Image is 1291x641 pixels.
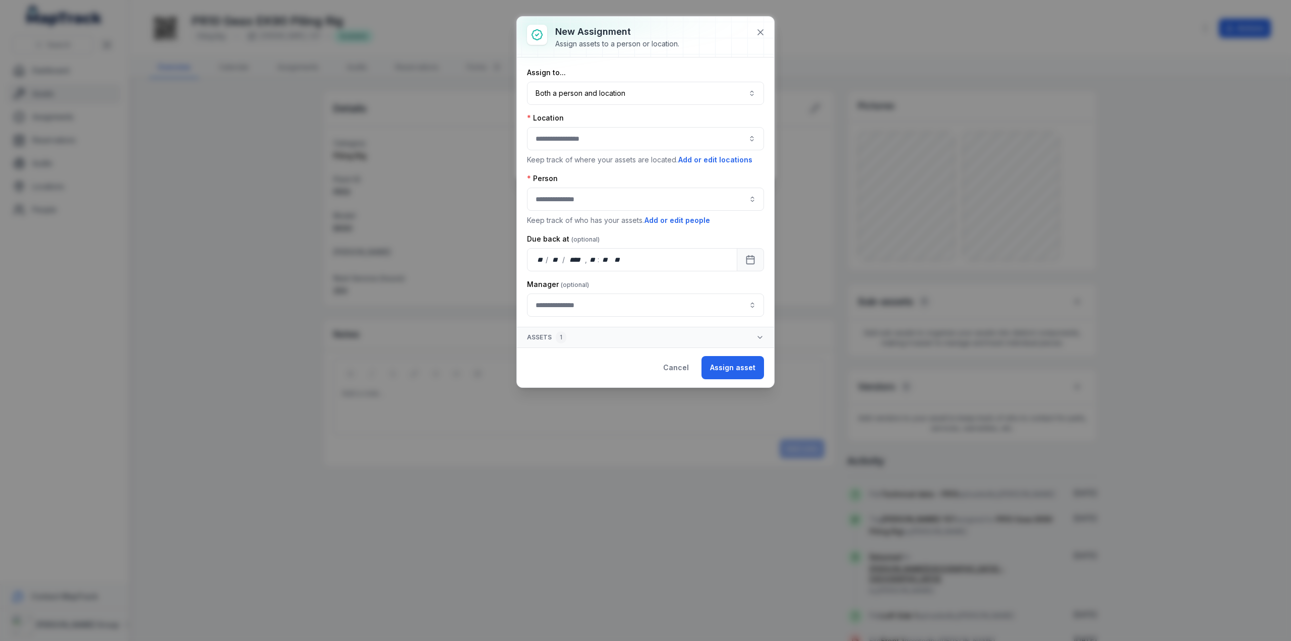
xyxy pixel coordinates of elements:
[549,255,563,265] div: month,
[612,255,623,265] div: am/pm,
[527,279,589,289] label: Manager
[527,331,566,343] span: Assets
[600,255,610,265] div: minute,
[701,356,764,379] button: Assign asset
[566,255,584,265] div: year,
[546,255,549,265] div: /
[527,68,566,78] label: Assign to...
[527,294,764,317] input: assignment-add:cf[907ad3fd-eed4-49d8-ad84-d22efbadc5a5]-label
[598,255,600,265] div: :
[527,113,564,123] label: Location
[655,356,697,379] button: Cancel
[585,255,588,265] div: ,
[678,154,753,165] button: Add or edit locations
[562,255,566,265] div: /
[527,188,764,211] input: assignment-add:person-label
[588,255,598,265] div: hour,
[527,215,764,226] p: Keep track of who has your assets.
[536,255,546,265] div: day,
[517,327,774,347] button: Assets1
[527,154,764,165] p: Keep track of where your assets are located.
[527,234,600,244] label: Due back at
[555,39,679,49] div: Assign assets to a person or location.
[555,25,679,39] h3: New assignment
[556,331,566,343] div: 1
[644,215,711,226] button: Add or edit people
[527,82,764,105] button: Both a person and location
[527,173,558,184] label: Person
[737,248,764,271] button: Calendar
